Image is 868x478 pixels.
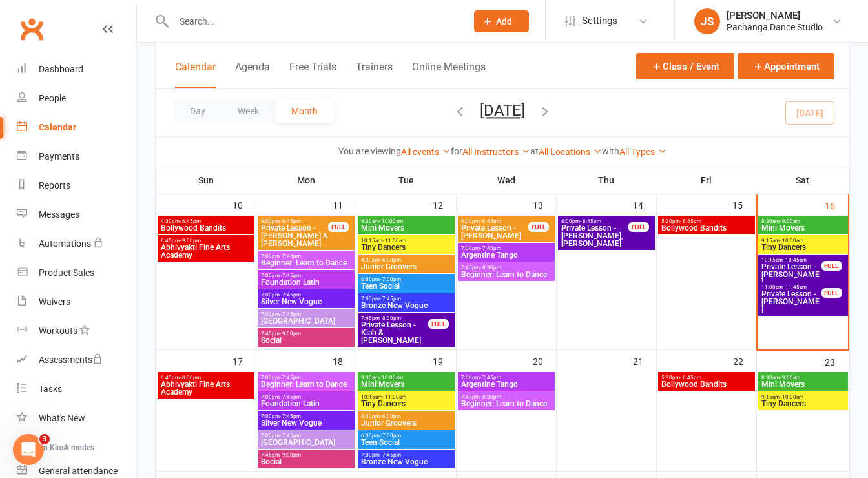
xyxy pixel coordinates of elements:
[260,394,352,400] span: 7:00pm
[280,433,301,439] span: - 7:45pm
[412,61,486,88] button: Online Meetings
[280,375,301,380] span: - 7:45pm
[761,263,822,286] span: Private Lesson - [PERSON_NAME]
[636,53,734,79] button: Class / Event
[289,61,336,88] button: Free Trials
[360,433,452,439] span: 6:00pm
[360,296,452,302] span: 7:00pm
[825,194,848,216] div: 16
[360,321,429,344] span: Private Lesson - Kiah & [PERSON_NAME]
[39,296,70,307] div: Waivers
[661,218,752,224] span: 5:30pm
[474,10,529,32] button: Add
[170,12,457,30] input: Search...
[480,265,501,271] span: - 8:30pm
[260,218,329,224] span: 6:00pm
[360,263,452,271] span: Junior Groovers
[17,84,136,113] a: People
[17,258,136,287] a: Product Sales
[156,167,256,194] th: Sun
[280,273,301,278] span: - 7:45pm
[260,375,352,380] span: 7:00pm
[401,147,451,157] a: All events
[17,287,136,317] a: Waivers
[633,194,656,215] div: 14
[260,298,352,306] span: Silver New Vogue
[260,224,329,247] span: Private Lesson - [PERSON_NAME] & [PERSON_NAME]
[528,222,549,232] div: FULL
[160,375,252,380] span: 6:45pm
[232,350,256,371] div: 17
[360,439,452,446] span: Teen Social
[17,375,136,404] a: Tasks
[821,261,842,271] div: FULL
[180,375,201,380] span: - 8:00pm
[39,64,83,74] div: Dashboard
[280,253,301,259] span: - 7:45pm
[39,434,50,444] span: 3
[783,284,807,290] span: - 11:45am
[280,452,301,458] span: - 9:00pm
[533,350,556,371] div: 20
[460,245,552,251] span: 7:00pm
[657,167,757,194] th: Fri
[260,419,352,427] span: Silver New Vogue
[460,265,552,271] span: 7:45pm
[280,394,301,400] span: - 7:45pm
[561,218,629,224] span: 6:00pm
[235,61,270,88] button: Agenda
[380,452,401,458] span: - 7:45pm
[39,326,77,336] div: Workouts
[232,194,256,215] div: 10
[360,238,452,244] span: 10:15am
[380,433,401,439] span: - 7:00pm
[17,346,136,375] a: Assessments
[260,317,352,325] span: [GEOGRAPHIC_DATA]
[17,113,136,142] a: Calendar
[17,171,136,200] a: Reports
[480,245,501,251] span: - 7:45pm
[260,253,352,259] span: 7:00pm
[17,55,136,84] a: Dashboard
[39,180,70,191] div: Reports
[17,317,136,346] a: Workouts
[761,375,845,380] span: 8:30am
[39,209,79,220] div: Messages
[480,101,525,119] button: [DATE]
[462,147,530,157] a: All Instructors
[761,380,845,388] span: Mini Movers
[661,224,752,232] span: Bollywood Bandits
[360,218,452,224] span: 9:30am
[460,400,552,408] span: Beginner: Learn to Dance
[17,229,136,258] a: Automations
[360,380,452,388] span: Mini Movers
[360,224,452,232] span: Mini Movers
[780,218,800,224] span: - 9:00am
[39,267,94,278] div: Product Sales
[328,222,349,232] div: FULL
[280,413,301,419] span: - 7:45pm
[260,278,352,286] span: Foundation Latin
[633,350,656,371] div: 21
[260,331,352,337] span: 7:45pm
[39,122,76,132] div: Calendar
[619,147,666,157] a: All Types
[780,394,803,400] span: - 10:00am
[694,8,720,34] div: JS
[433,350,456,371] div: 19
[382,238,406,244] span: - 11:00am
[160,244,252,259] span: Abhivyakti Fine Arts Academy
[761,218,845,224] span: 8:30am
[602,146,619,156] strong: with
[761,394,845,400] span: 9:15am
[360,276,452,282] span: 6:00pm
[761,284,822,290] span: 11:00am
[39,384,62,394] div: Tasks
[451,146,462,156] strong: for
[780,375,800,380] span: - 9:00am
[260,439,352,446] span: [GEOGRAPHIC_DATA]
[39,466,118,476] div: General attendance
[379,375,403,380] span: - 10:00am
[360,452,452,458] span: 7:00pm
[360,413,452,419] span: 4:30pm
